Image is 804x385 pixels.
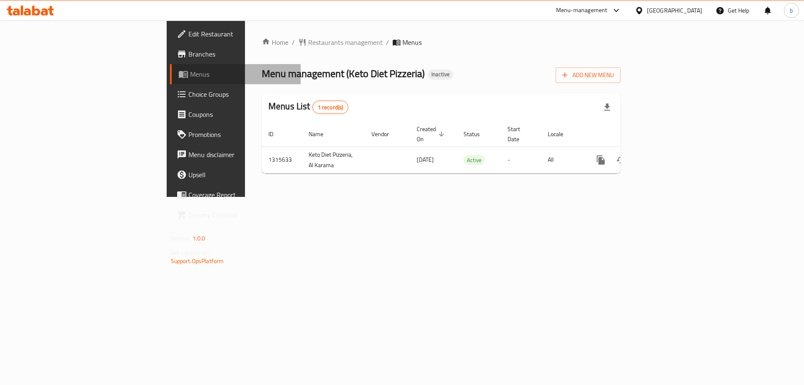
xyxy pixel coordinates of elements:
button: more [591,150,611,170]
a: Choice Groups [170,84,301,104]
span: 1 record(s) [313,103,348,111]
span: 1.0.0 [193,233,206,244]
a: Promotions [170,124,301,145]
a: Grocery Checklist [170,205,301,225]
span: Branches [188,49,294,59]
a: Coverage Report [170,185,301,205]
a: Branches [170,44,301,64]
a: Menus [170,64,301,84]
span: Promotions [188,129,294,140]
span: Name [309,129,334,139]
a: Edit Restaurant [170,24,301,44]
span: Grocery Checklist [188,210,294,220]
div: Menu-management [556,5,608,16]
table: enhanced table [262,121,678,173]
span: Menus [402,37,422,47]
td: Keto Diet Pizzeria, Al Karama [302,147,365,173]
span: Locale [548,129,574,139]
li: / [386,37,389,47]
span: Get support on: [171,247,209,258]
div: Export file [597,97,617,117]
button: Add New Menu [556,67,621,83]
a: Upsell [170,165,301,185]
span: [DATE] [417,154,434,165]
div: Total records count [312,101,349,114]
span: b [790,6,793,15]
span: Menu management ( Keto Diet Pizzeria ) [262,64,425,83]
span: Start Date [508,124,531,144]
span: Upsell [188,170,294,180]
span: Active [464,155,485,165]
span: Restaurants management [308,37,383,47]
div: [GEOGRAPHIC_DATA] [647,6,702,15]
td: - [501,147,541,173]
a: Coupons [170,104,301,124]
th: Actions [584,121,678,147]
h2: Menus List [268,100,348,114]
span: Coupons [188,109,294,119]
span: Inactive [428,71,453,78]
span: Menus [190,69,294,79]
span: Vendor [371,129,400,139]
div: Inactive [428,70,453,80]
a: Restaurants management [298,37,383,47]
span: Choice Groups [188,89,294,99]
span: Add New Menu [562,70,614,80]
a: Support.OpsPlatform [171,256,224,266]
span: Version: [171,233,191,244]
span: Created On [417,124,447,144]
nav: breadcrumb [262,37,621,47]
a: Menu disclaimer [170,145,301,165]
span: Coverage Report [188,190,294,200]
td: All [541,147,584,173]
button: Change Status [611,150,631,170]
span: ID [268,129,284,139]
span: Menu disclaimer [188,150,294,160]
span: Status [464,129,491,139]
span: Edit Restaurant [188,29,294,39]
